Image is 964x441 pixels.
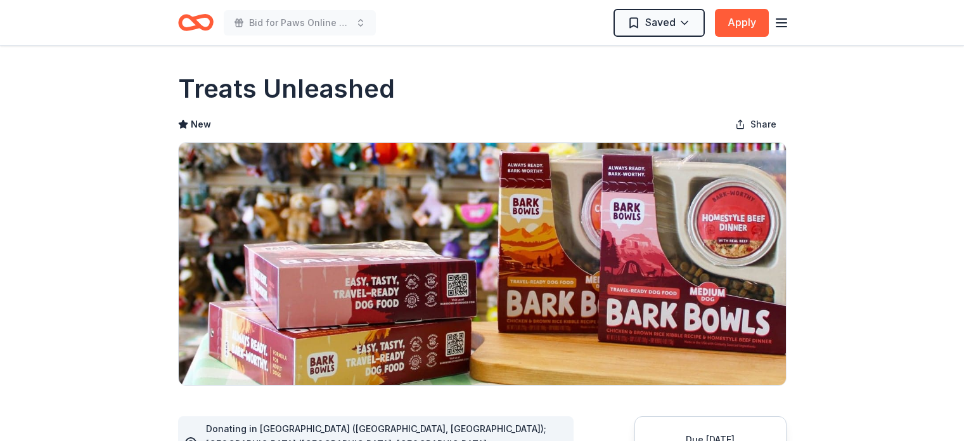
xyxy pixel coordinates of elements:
a: Home [178,8,214,37]
button: Apply [715,9,769,37]
span: Bid for Paws Online Auction [249,15,350,30]
span: New [191,117,211,132]
button: Saved [614,9,705,37]
button: Bid for Paws Online Auction [224,10,376,36]
h1: Treats Unleashed [178,71,395,107]
button: Share [725,112,787,137]
span: Saved [645,14,676,30]
span: Share [750,117,776,132]
img: Image for Treats Unleashed [179,143,786,385]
